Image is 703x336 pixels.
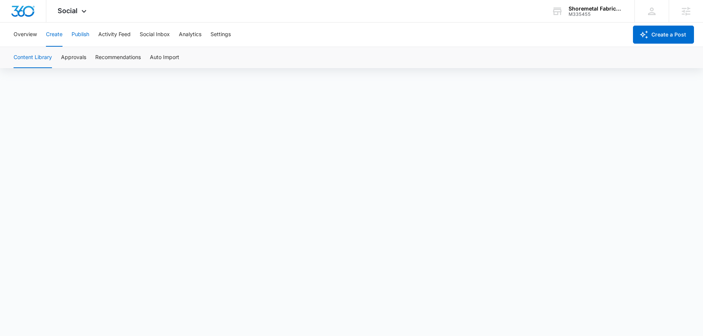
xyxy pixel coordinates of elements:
[210,23,231,47] button: Settings
[61,47,86,68] button: Approvals
[72,23,89,47] button: Publish
[179,23,201,47] button: Analytics
[569,6,624,12] div: account name
[98,23,131,47] button: Activity Feed
[58,7,78,15] span: Social
[633,26,694,44] button: Create a Post
[140,23,170,47] button: Social Inbox
[46,23,63,47] button: Create
[14,23,37,47] button: Overview
[150,47,179,68] button: Auto Import
[569,12,624,17] div: account id
[95,47,141,68] button: Recommendations
[14,47,52,68] button: Content Library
